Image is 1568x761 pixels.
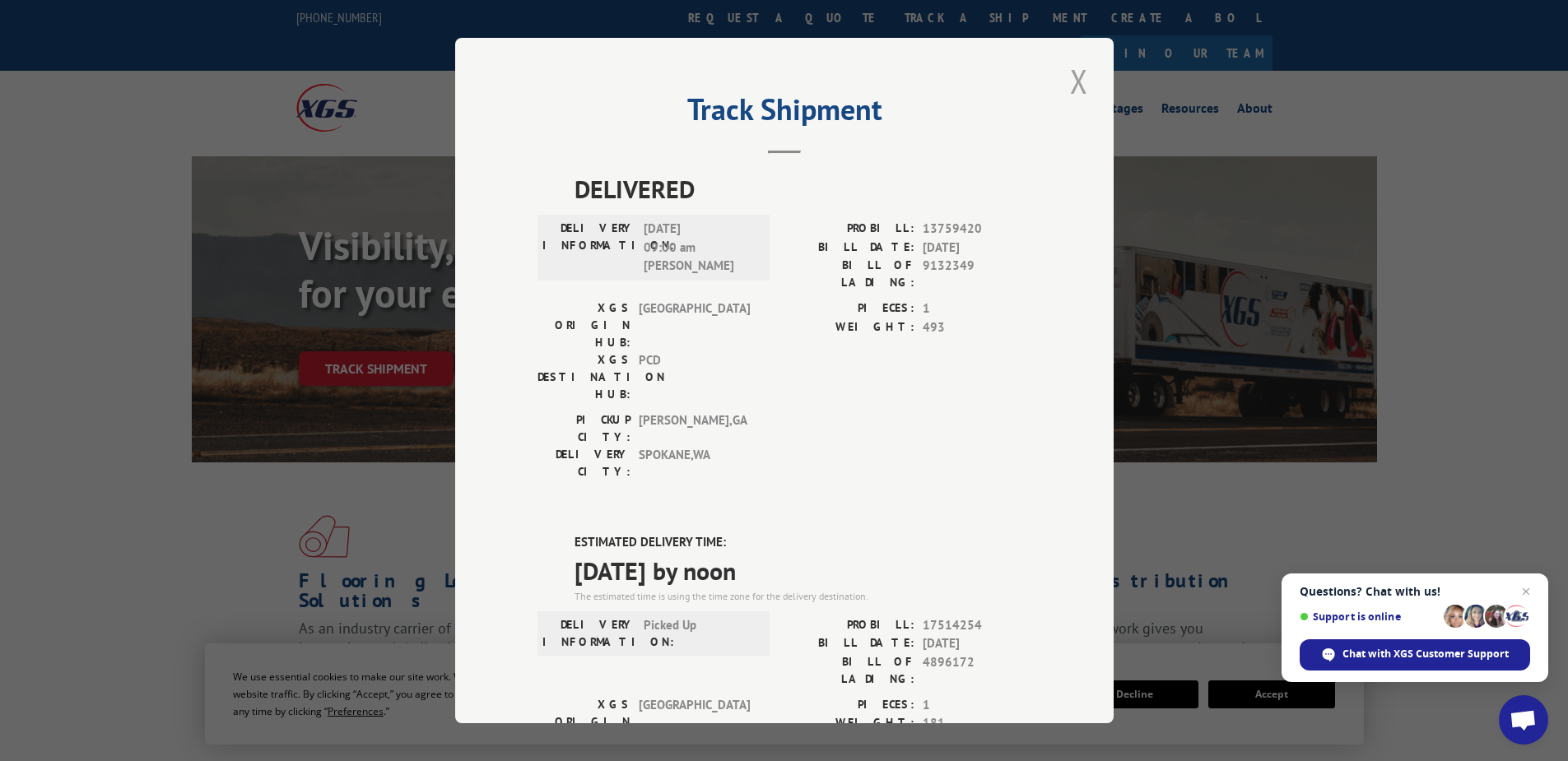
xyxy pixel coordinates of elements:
label: PIECES: [784,696,914,715]
span: Questions? Chat with us! [1300,585,1530,598]
h2: Track Shipment [537,98,1031,129]
span: Picked Up [644,616,755,651]
span: 181 [923,714,1031,733]
label: XGS ORIGIN HUB: [537,299,630,351]
span: PCD [639,351,750,403]
span: 13759420 [923,220,1031,239]
label: BILL OF LADING: [784,257,914,291]
span: [DATE] [923,634,1031,653]
span: [PERSON_NAME] , GA [639,411,750,446]
label: XGS ORIGIN HUB: [537,696,630,748]
div: The estimated time is using the time zone for the delivery destination. [575,589,1031,604]
span: [DATE] [923,239,1031,258]
span: 17514254 [923,616,1031,635]
label: BILL DATE: [784,239,914,258]
a: Open chat [1499,695,1548,745]
span: 9132349 [923,257,1031,291]
span: [DATE] 09:00 am [PERSON_NAME] [644,220,755,276]
label: PIECES: [784,299,914,318]
span: 1 [923,299,1031,318]
label: PROBILL: [784,220,914,239]
label: BILL DATE: [784,634,914,653]
span: Support is online [1300,610,1438,623]
span: [GEOGRAPHIC_DATA] [639,299,750,351]
label: DELIVERY CITY: [537,446,630,480]
label: DELIVERY INFORMATION: [542,220,635,276]
label: XGS DESTINATION HUB: [537,351,630,403]
label: ESTIMATED DELIVERY TIME: [575,533,1031,552]
span: DELIVERED [575,170,1031,207]
label: BILL OF LADING: [784,653,914,688]
span: 4896172 [923,653,1031,688]
span: [GEOGRAPHIC_DATA] [639,696,750,748]
span: 493 [923,318,1031,337]
span: Chat with XGS Customer Support [1342,647,1509,661]
button: Close modal [1065,58,1093,104]
span: SPOKANE , WA [639,446,750,480]
span: Chat with XGS Customer Support [1300,639,1530,671]
label: PROBILL: [784,616,914,635]
span: 1 [923,696,1031,715]
label: WEIGHT: [784,714,914,733]
label: DELIVERY INFORMATION: [542,616,635,651]
label: PICKUP CITY: [537,411,630,446]
span: [DATE] by noon [575,552,1031,589]
label: WEIGHT: [784,318,914,337]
